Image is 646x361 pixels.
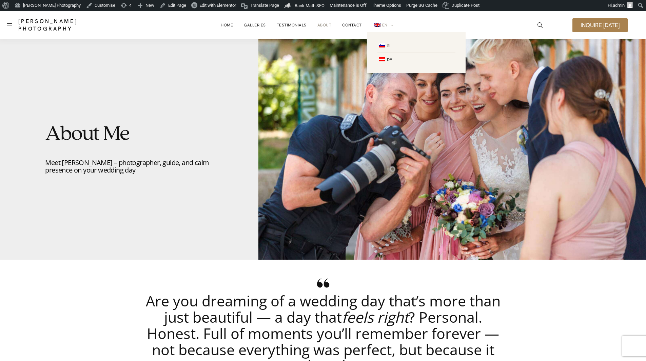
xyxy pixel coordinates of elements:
[317,18,332,32] a: About
[244,18,266,32] a: Galleries
[572,18,628,32] a: Inquire [DATE]
[221,18,233,32] a: Home
[379,57,385,61] img: DE
[534,19,546,31] a: icon-magnifying-glass34
[295,3,325,8] span: Rank Math SEO
[45,159,213,174] p: Meet [PERSON_NAME] – photographer, guide, and calm presence on your wedding day
[613,3,625,8] span: admin
[277,18,307,32] a: Testimonials
[374,23,380,27] img: EN
[342,18,362,32] a: Contact
[387,57,392,62] span: DE
[382,22,388,28] span: EN
[377,53,455,66] a: de_ATDE
[581,22,620,28] span: Inquire [DATE]
[387,43,391,48] span: SL
[342,307,409,327] em: feels right
[199,3,236,8] span: Edit with Elementor
[377,39,455,53] a: sl_SISL
[373,18,393,32] a: en_GBEN
[18,18,128,33] a: [PERSON_NAME] Photography
[45,125,213,143] h1: About Me
[379,43,385,47] img: SL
